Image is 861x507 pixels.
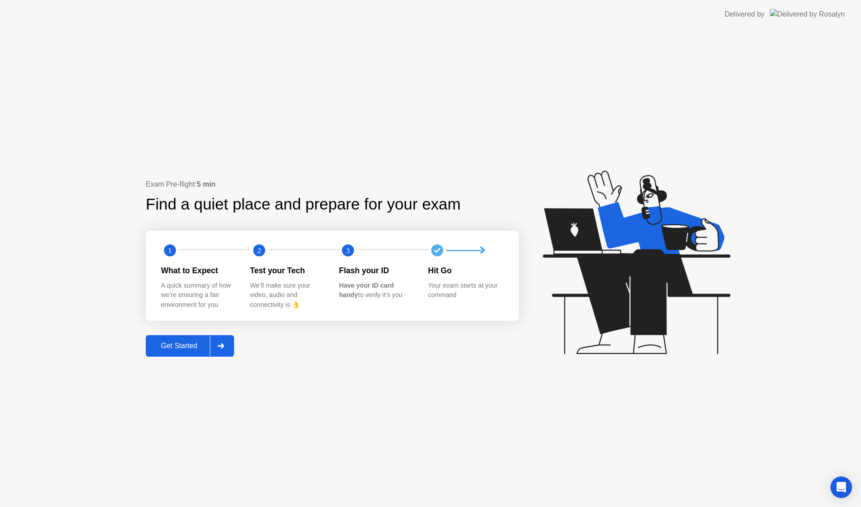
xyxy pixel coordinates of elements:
div: to verify it’s you [339,281,414,300]
div: Flash your ID [339,265,414,276]
div: We’ll make sure your video, audio and connectivity is 👌 [250,281,325,310]
text: 1 [168,246,172,255]
button: Get Started [146,335,234,357]
div: Exam Pre-flight: [146,179,519,190]
div: Find a quiet place and prepare for your exam [146,192,462,216]
b: 5 min [197,180,216,188]
div: Get Started [148,342,210,350]
div: Test your Tech [250,265,325,276]
div: Hit Go [428,265,503,276]
div: Delivered by [725,9,765,20]
div: Your exam starts at your command [428,281,503,300]
img: Delivered by Rosalyn [770,9,845,19]
text: 2 [257,246,261,255]
text: 3 [346,246,350,255]
div: Open Intercom Messenger [831,476,852,498]
div: A quick summary of how we’re ensuring a fair environment for you [161,281,236,310]
b: Have your ID card handy [339,282,394,299]
div: What to Expect [161,265,236,276]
